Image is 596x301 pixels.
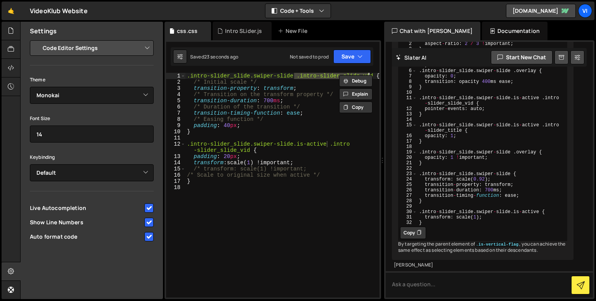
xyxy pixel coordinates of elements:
div: 17 [166,178,185,184]
div: Saved [190,53,238,60]
button: Save [333,50,371,64]
div: 7 [399,74,417,79]
div: 1 [166,73,185,79]
span: Auto format code [30,233,143,241]
code: .is-vertical-flag [475,242,519,247]
div: 17 [399,139,417,144]
button: Copy [339,101,372,113]
div: 26 [399,187,417,193]
label: Font Size [30,115,50,122]
div: 18 [166,184,185,191]
button: Copy [400,227,426,239]
div: 12 [166,141,185,153]
div: 14 [166,160,185,166]
div: 21 [399,160,417,166]
div: 15 [166,166,185,172]
div: 19 [399,150,417,155]
div: 22 [399,166,417,171]
span: Show Line Numbers [30,218,143,226]
div: 8 [399,79,417,84]
span: Live Autocompletion [30,204,143,212]
a: 🤙 [2,2,21,20]
div: Not saved to prod [290,53,329,60]
div: 20 [399,155,417,160]
a: [DOMAIN_NAME] [506,4,576,18]
div: css.css [177,27,198,35]
a: Vi [578,4,592,18]
div: 18 [399,144,417,150]
div: 4 [166,91,185,98]
div: Chat with [PERSON_NAME] [384,22,480,40]
div: 11 [166,135,185,141]
button: Explain [339,88,372,100]
div: New File [278,27,310,35]
div: 6 [399,68,417,74]
div: 3 [166,85,185,91]
div: [PERSON_NAME] [394,262,572,268]
div: 16 [166,172,185,178]
div: 9 [166,122,185,129]
div: VideoKlub Website [30,6,88,15]
div: 12 [399,106,417,112]
div: 28 [399,198,417,204]
div: 32 [399,220,417,225]
div: 3 [399,46,417,52]
div: 14 [399,117,417,122]
div: 7 [166,110,185,116]
div: 23 seconds ago [204,53,238,60]
div: 31 [399,215,417,220]
div: 5 [166,98,185,104]
div: 11 [399,95,417,106]
button: Code + Tools [265,4,331,18]
div: 10 [399,90,417,95]
div: 27 [399,193,417,198]
label: Theme [30,76,45,84]
div: 6 [166,104,185,110]
button: Debug [339,75,372,87]
div: 25 [399,182,417,187]
div: Documentation [482,22,547,40]
div: 2 [166,79,185,85]
label: Keybinding [30,153,55,161]
div: 2 [399,41,417,46]
div: 15 [399,122,417,133]
div: 8 [166,116,185,122]
div: 23 [399,171,417,177]
div: 24 [399,177,417,182]
div: 10 [166,129,185,135]
div: 13 [166,153,185,160]
h2: Slater AI [396,54,427,61]
button: Start new chat [491,50,553,64]
div: 13 [399,112,417,117]
h2: Settings [30,27,57,35]
div: Intro SLider.js [225,27,262,35]
div: 16 [399,133,417,139]
div: 29 [399,204,417,209]
div: 9 [399,84,417,90]
div: 30 [399,209,417,215]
